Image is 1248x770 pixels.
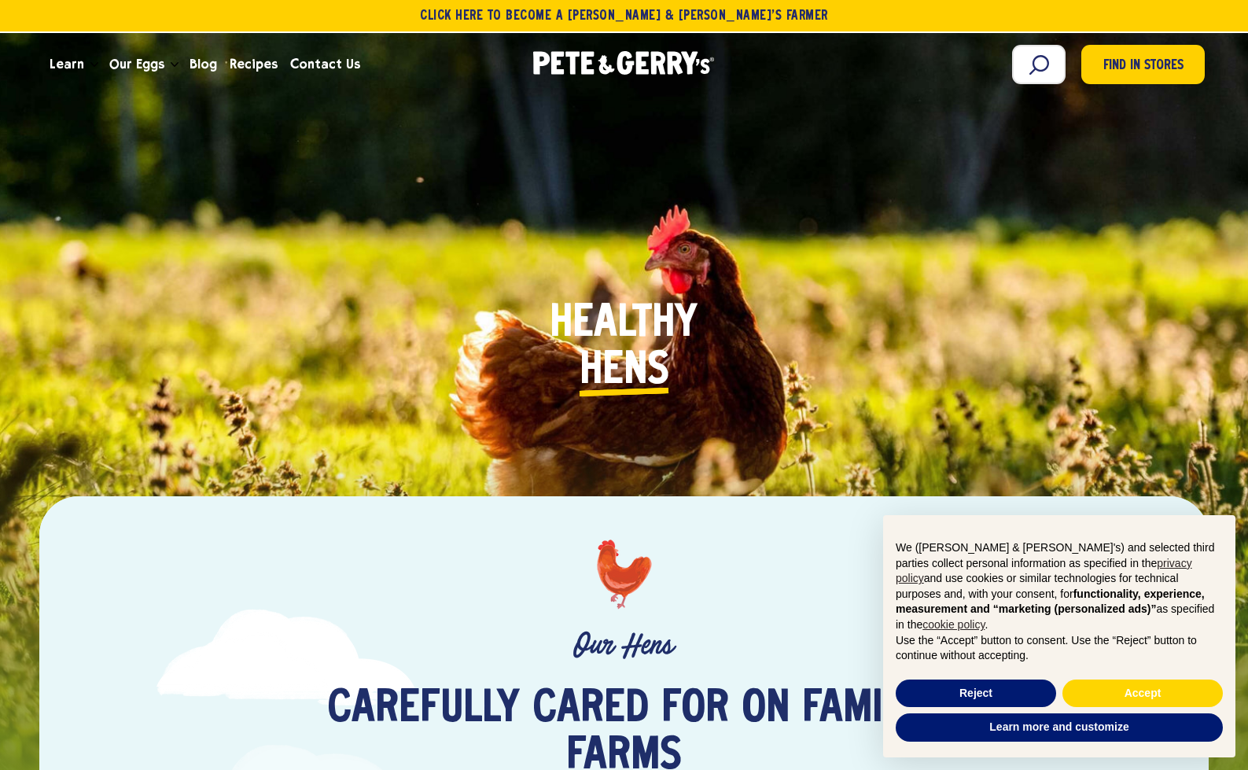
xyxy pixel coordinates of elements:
span: Healthy [550,300,698,348]
span: on [742,686,790,733]
button: Reject [896,680,1056,708]
span: cared [532,686,649,733]
span: Carefully [327,686,520,733]
span: Recipes [230,54,278,74]
div: Notice [871,503,1248,770]
a: cookie policy [922,618,985,631]
a: Contact Us [284,43,366,86]
a: Recipes [223,43,284,86]
i: e [602,348,624,395]
button: Open the dropdown menu for Our Eggs [171,62,179,68]
p: Our Hens [137,628,1111,662]
a: Find in Stores [1081,45,1205,84]
span: Learn [50,54,84,74]
input: Search [1012,45,1066,84]
i: n [624,348,647,395]
i: H [580,348,602,395]
i: s [647,348,669,395]
a: Blog [183,43,223,86]
span: family [802,686,921,733]
p: We ([PERSON_NAME] & [PERSON_NAME]'s) and selected third parties collect personal information as s... [896,540,1223,633]
p: Use the “Accept” button to consent. Use the “Reject” button to continue without accepting. [896,633,1223,664]
a: Our Eggs [103,43,171,86]
button: Open the dropdown menu for Learn [90,62,98,68]
button: Accept [1062,680,1223,708]
span: Our Eggs [109,54,164,74]
span: Find in Stores [1103,56,1184,77]
button: Learn more and customize [896,713,1223,742]
span: Contact Us [290,54,360,74]
span: for [661,686,729,733]
span: Blog [190,54,217,74]
a: Learn [43,43,90,86]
